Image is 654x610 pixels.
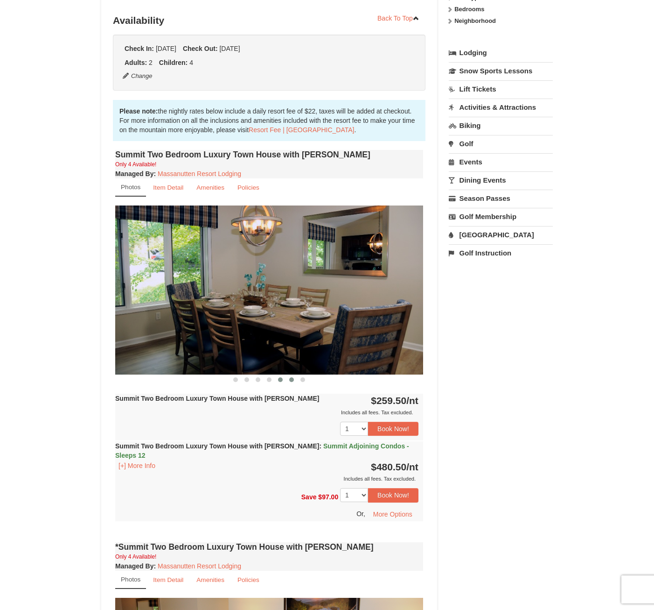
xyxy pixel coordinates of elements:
a: Massanutten Resort Lodging [158,170,241,177]
span: $97.00 [318,493,338,501]
strong: Check In: [125,45,154,52]
button: Change [122,71,153,81]
a: Policies [231,178,265,197]
strong: Please note: [119,107,158,115]
strong: : [115,170,156,177]
a: Season Passes [449,190,553,207]
a: Activities & Attractions [449,99,553,116]
button: [+] More Info [115,461,159,471]
a: Golf Membership [449,208,553,225]
span: Or, [356,510,365,517]
a: Biking [449,117,553,134]
a: Policies [231,571,265,589]
a: Golf Instruction [449,244,553,262]
strong: : [115,562,156,570]
span: 2 [149,59,153,66]
a: Amenities [190,571,230,589]
img: 18876286-206-01cdcc69.png [115,206,423,374]
button: Book Now! [368,488,418,502]
strong: Check Out: [183,45,218,52]
button: More Options [367,507,418,521]
span: [DATE] [156,45,176,52]
span: Save [301,493,317,501]
a: Back To Top [371,11,425,25]
a: Item Detail [147,178,189,197]
small: Only 4 Available! [115,553,156,560]
small: Amenities [196,576,224,583]
strong: Summit Two Bedroom Luxury Town House with [PERSON_NAME] [115,442,409,459]
span: Summit Adjoining Condos - Sleeps 12 [115,442,409,459]
strong: Children: [159,59,188,66]
strong: Adults: [125,59,147,66]
a: Lift Tickets [449,80,553,98]
a: Events [449,153,553,170]
a: Massanutten Resort Lodging [158,562,241,570]
strong: Summit Two Bedroom Luxury Town House with [PERSON_NAME] [115,395,319,402]
h4: *Summit Two Bedroom Luxury Town House with [PERSON_NAME] [115,542,423,552]
span: Managed By [115,170,153,177]
a: Amenities [190,178,230,197]
span: Managed By [115,562,153,570]
a: Photos [115,571,146,589]
div: the nightly rates below include a daily resort fee of $22, taxes will be added at checkout. For m... [113,100,425,141]
span: : [319,442,321,450]
a: Resort Fee | [GEOGRAPHIC_DATA] [249,126,354,134]
span: 4 [189,59,193,66]
small: Amenities [196,184,224,191]
a: Lodging [449,44,553,61]
span: /nt [406,461,418,472]
a: Dining Events [449,171,553,189]
small: Policies [237,184,259,191]
small: Item Detail [153,184,183,191]
span: [DATE] [219,45,240,52]
h4: Summit Two Bedroom Luxury Town House with [PERSON_NAME] [115,150,423,159]
a: Photos [115,178,146,197]
div: Includes all fees. Tax excluded. [115,474,418,483]
small: Photos [121,576,140,583]
span: /nt [406,395,418,406]
small: Only 4 Available! [115,161,156,168]
small: Item Detail [153,576,183,583]
strong: Bedrooms [454,6,484,13]
a: [GEOGRAPHIC_DATA] [449,226,553,243]
button: Book Now! [368,422,418,436]
div: Includes all fees. Tax excluded. [115,408,418,417]
strong: $259.50 [371,395,418,406]
h3: Availability [113,11,425,30]
small: Policies [237,576,259,583]
span: $480.50 [371,461,406,472]
a: Golf [449,135,553,152]
a: Item Detail [147,571,189,589]
small: Photos [121,184,140,191]
strong: Neighborhood [454,17,496,24]
a: Snow Sports Lessons [449,62,553,79]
